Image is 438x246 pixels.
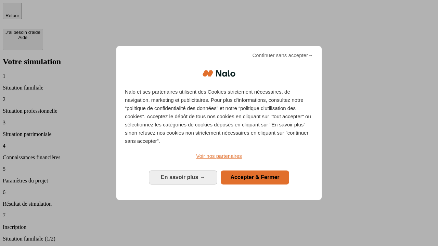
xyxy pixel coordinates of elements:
[230,174,279,180] span: Accepter & Fermer
[125,88,313,145] p: Nalo et ses partenaires utilisent des Cookies strictement nécessaires, de navigation, marketing e...
[203,63,235,84] img: Logo
[252,51,313,59] span: Continuer sans accepter→
[149,170,217,184] button: En savoir plus: Configurer vos consentements
[221,170,289,184] button: Accepter & Fermer: Accepter notre traitement des données et fermer
[161,174,205,180] span: En savoir plus →
[125,152,313,160] a: Voir nos partenaires
[116,46,322,200] div: Bienvenue chez Nalo Gestion du consentement
[196,153,242,159] span: Voir nos partenaires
